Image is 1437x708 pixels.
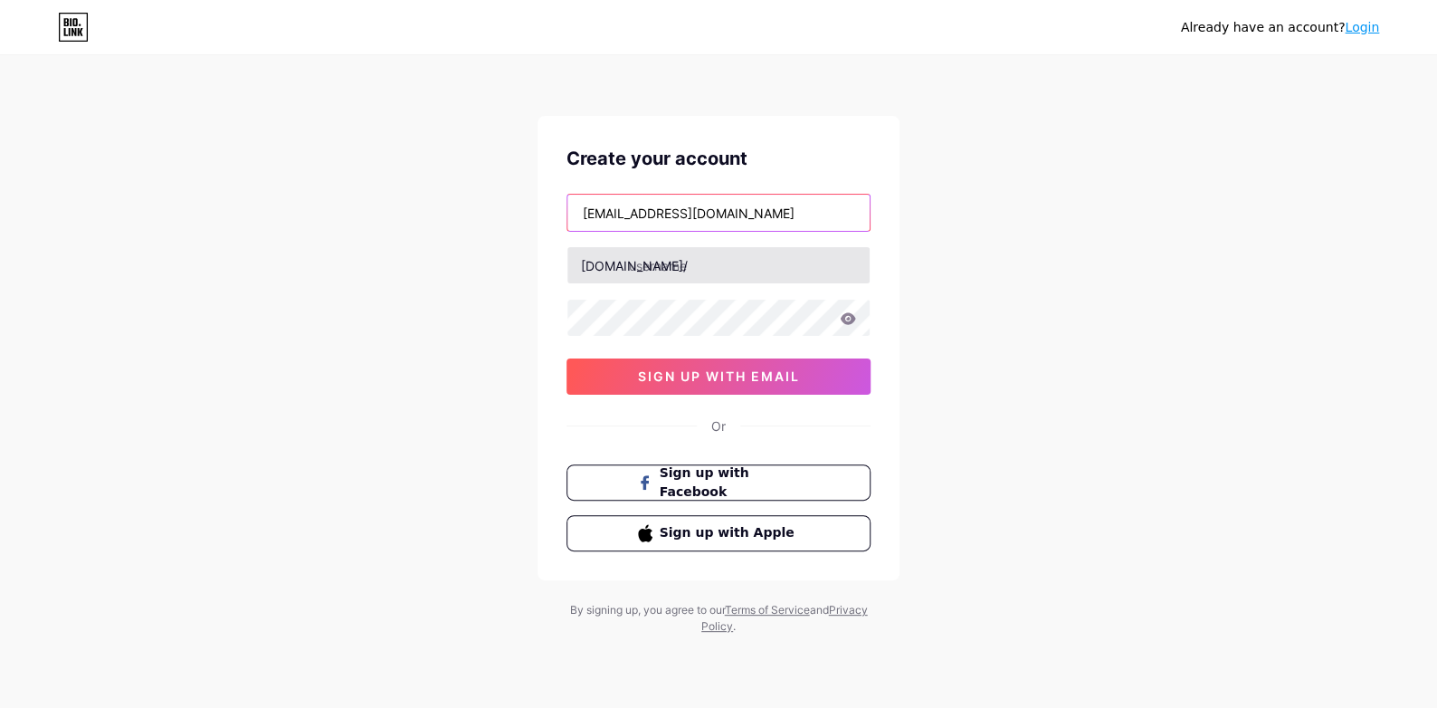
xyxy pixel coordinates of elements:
[565,602,872,635] div: By signing up, you agree to our and .
[566,145,871,172] div: Create your account
[725,603,810,617] a: Terms of Service
[581,256,688,275] div: [DOMAIN_NAME]/
[566,515,871,551] button: Sign up with Apple
[701,603,868,633] a: Privacy Policy
[1345,20,1379,34] a: Login
[660,523,800,542] span: Sign up with Apple
[1181,18,1379,37] div: Already have an account?
[566,359,871,395] button: sign up with email
[567,247,870,283] input: username
[566,464,871,501] button: Sign up with Facebook
[711,416,726,435] div: Or
[638,368,800,384] span: sign up with email
[567,195,870,231] input: Email
[660,464,800,502] span: Sign up with Facebook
